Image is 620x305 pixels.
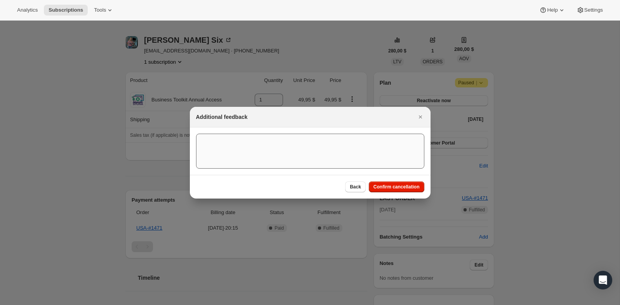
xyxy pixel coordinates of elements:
[373,184,420,190] span: Confirm cancellation
[89,5,118,16] button: Tools
[572,5,608,16] button: Settings
[369,181,424,192] button: Confirm cancellation
[415,112,426,122] button: Cerrar
[12,5,42,16] button: Analytics
[49,7,83,13] span: Subscriptions
[196,113,248,121] h2: Additional feedback
[584,7,603,13] span: Settings
[94,7,106,13] span: Tools
[345,181,366,192] button: Back
[350,184,361,190] span: Back
[44,5,88,16] button: Subscriptions
[535,5,570,16] button: Help
[547,7,557,13] span: Help
[594,271,612,289] div: Open Intercom Messenger
[17,7,38,13] span: Analytics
